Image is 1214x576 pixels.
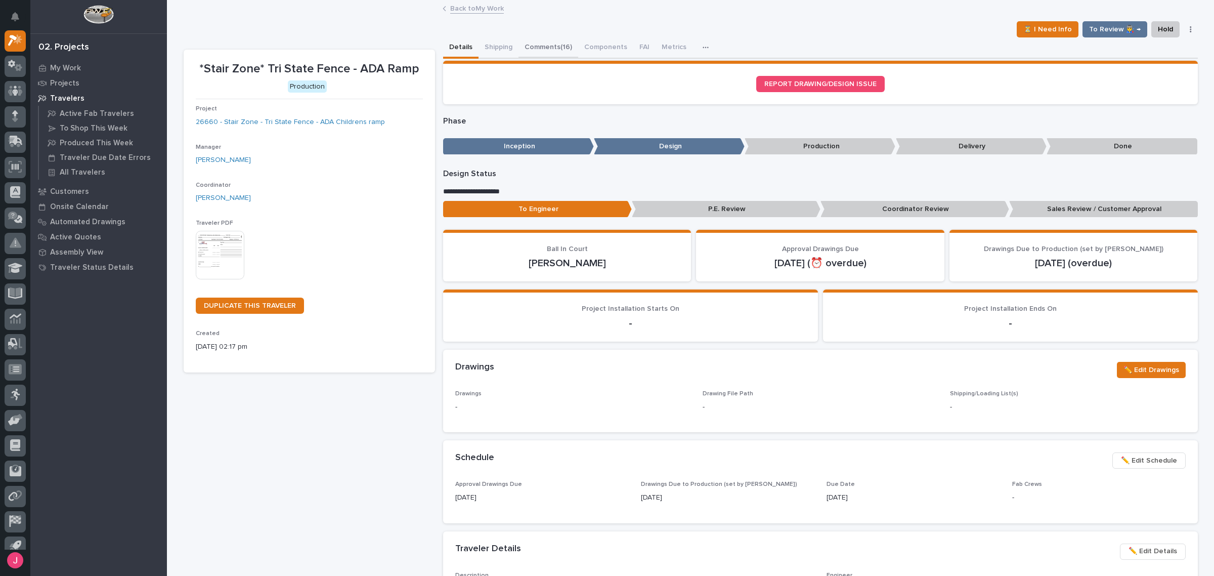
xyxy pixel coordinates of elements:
button: ⏳ I Need Info [1017,21,1078,37]
span: Project Installation Starts On [582,305,679,312]
span: Project [196,106,217,112]
p: All Travelers [60,168,105,177]
p: Phase [443,116,1198,126]
p: Automated Drawings [50,218,125,227]
a: Travelers [30,91,167,106]
p: [DATE] (⏰ overdue) [708,257,932,269]
span: Created [196,331,220,337]
p: Sales Review / Customer Approval [1009,201,1198,218]
span: Due Date [827,481,855,487]
span: Manager [196,144,221,150]
p: Coordinator Review [820,201,1009,218]
p: Active Fab Travelers [60,109,134,118]
a: DUPLICATE THIS TRAVELER [196,298,304,314]
button: Metrics [656,37,692,59]
a: Automated Drawings [30,214,167,229]
span: Hold [1158,23,1173,35]
button: ✏️ Edit Schedule [1112,452,1186,469]
p: [PERSON_NAME] [455,257,679,269]
span: Drawing File Path [703,391,753,397]
span: Fab Crews [1012,481,1042,487]
p: [DATE] [827,492,1000,503]
p: Active Quotes [50,233,101,242]
a: Back toMy Work [450,2,504,14]
a: REPORT DRAWING/DESIGN ISSUE [756,76,885,92]
a: My Work [30,60,167,75]
button: ✏️ Edit Details [1120,544,1186,560]
h2: Schedule [455,452,494,464]
button: Details [443,37,479,59]
p: - [455,402,690,413]
p: [DATE] [455,492,629,503]
button: Comments (16) [518,37,578,59]
a: Active Fab Travelers [39,106,167,120]
p: - [835,317,1186,330]
span: REPORT DRAWING/DESIGN ISSUE [764,80,877,88]
p: Onsite Calendar [50,202,109,212]
p: [DATE] 02:17 pm [196,342,423,352]
span: Drawings Due to Production (set by [PERSON_NAME]) [641,481,797,487]
span: Approval Drawings Due [782,245,859,253]
span: ✏️ Edit Schedule [1121,455,1177,467]
p: To Engineer [443,201,632,218]
span: ✏️ Edit Details [1129,545,1177,557]
span: Project Installation Ends On [964,305,1057,312]
p: - [703,402,705,413]
span: To Review 👨‍🏭 → [1089,23,1141,35]
p: *Stair Zone* Tri State Fence - ADA Ramp [196,62,423,76]
p: My Work [50,64,81,73]
button: Shipping [479,37,518,59]
div: Notifications [13,12,26,28]
p: - [455,317,806,330]
p: Projects [50,79,79,88]
a: Assembly View [30,244,167,260]
h2: Drawings [455,362,494,373]
a: [PERSON_NAME] [196,193,251,203]
p: [DATE] (overdue) [962,257,1186,269]
button: users-avatar [5,550,26,571]
p: Design [594,138,745,155]
div: 02. Projects [38,42,89,53]
p: Traveler Status Details [50,263,134,272]
p: - [1012,492,1186,503]
span: Traveler PDF [196,220,233,226]
a: Active Quotes [30,229,167,244]
span: Drawings [455,391,482,397]
span: DUPLICATE THIS TRAVELER [204,302,296,309]
p: Design Status [443,169,1198,179]
a: 26660 - Stair Zone - Tri State Fence - ADA Childrens ramp [196,117,385,128]
p: Customers [50,187,89,196]
a: [PERSON_NAME] [196,155,251,166]
a: Produced This Week [39,136,167,150]
span: ⏳ I Need Info [1023,23,1072,35]
span: Approval Drawings Due [455,481,522,487]
button: Hold [1151,21,1180,37]
a: All Travelers [39,165,167,179]
span: Ball In Court [547,245,588,253]
button: Components [578,37,633,59]
button: Notifications [5,6,26,27]
button: To Review 👨‍🏭 → [1082,21,1147,37]
a: Projects [30,75,167,91]
span: ✏️ Edit Drawings [1123,364,1179,376]
a: Traveler Status Details [30,260,167,275]
p: P.E. Review [632,201,820,218]
a: Traveler Due Date Errors [39,150,167,164]
p: [DATE] [641,492,814,503]
p: Assembly View [50,248,103,257]
p: Production [745,138,895,155]
h2: Traveler Details [455,544,521,555]
p: - [950,402,1185,413]
p: Produced This Week [60,139,133,148]
span: Shipping/Loading List(s) [950,391,1018,397]
span: Coordinator [196,182,231,188]
p: Traveler Due Date Errors [60,153,151,162]
a: Onsite Calendar [30,199,167,214]
span: Drawings Due to Production (set by [PERSON_NAME]) [984,245,1163,253]
div: Production [288,80,327,93]
button: ✏️ Edit Drawings [1117,362,1186,378]
a: To Shop This Week [39,121,167,135]
button: FAI [633,37,656,59]
p: To Shop This Week [60,124,127,133]
p: Delivery [896,138,1047,155]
